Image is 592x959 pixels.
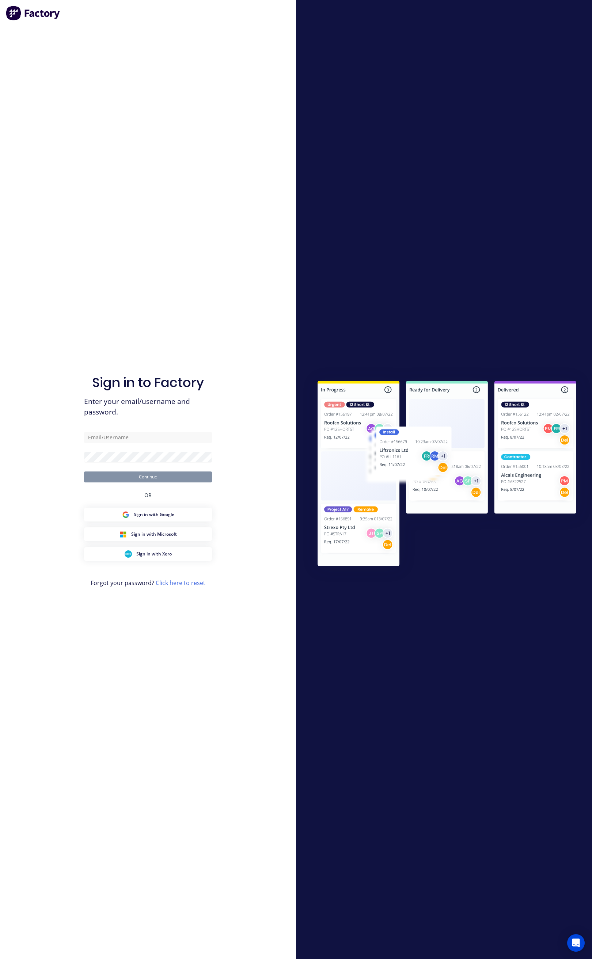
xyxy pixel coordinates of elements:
button: Xero Sign inSign in with Xero [84,547,212,561]
h1: Sign in to Factory [92,375,204,390]
button: Microsoft Sign inSign in with Microsoft [84,527,212,541]
img: Google Sign in [122,511,129,518]
img: Xero Sign in [125,550,132,558]
a: Click here to reset [156,579,205,587]
span: Sign in with Google [134,511,174,518]
div: Open Intercom Messenger [567,934,585,952]
input: Email/Username [84,432,212,443]
span: Forgot your password? [91,578,205,587]
span: Sign in with Microsoft [131,531,177,538]
button: Continue [84,471,212,482]
img: Sign in [302,367,592,583]
img: Microsoft Sign in [119,531,127,538]
img: Factory [6,6,61,20]
div: OR [144,482,152,508]
span: Sign in with Xero [136,551,172,557]
span: Enter your email/username and password. [84,396,212,417]
button: Google Sign inSign in with Google [84,508,212,521]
